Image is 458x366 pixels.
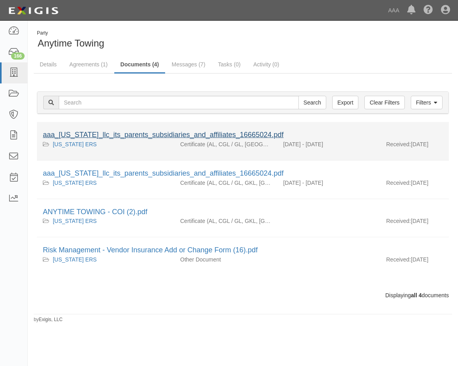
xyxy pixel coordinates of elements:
input: Search [59,96,299,109]
a: [US_STATE] ERS [53,141,97,147]
div: aaa_texas_llc_its_parents_subsidiaries_and_affiliates_16665024.pdf [43,130,443,140]
div: [DATE] [380,256,449,267]
div: Effective 11/18/2024 - Expiration 11/18/2025 [277,179,381,187]
a: Documents (4) [114,56,165,74]
b: all 4 [411,292,421,298]
div: Texas ERS [43,256,168,263]
p: Received: [386,256,411,263]
a: Export [332,96,358,109]
a: [US_STATE] ERS [53,256,97,263]
div: Auto Liability Commercial General Liability / Garage Liability Garage Keepers Liability On-Hook [174,217,277,225]
a: Exigis, LLC [39,317,63,322]
div: Texas ERS [43,217,168,225]
img: logo-5460c22ac91f19d4615b14bd174203de0afe785f0fc80cf4dbbc73dc1793850b.png [6,4,61,18]
div: aaa_texas_llc_its_parents_subsidiaries_and_affiliates_16665024.pdf [43,168,443,179]
a: aaa_[US_STATE]_llc_its_parents_subsidiaries_and_affiliates_16665024.pdf [43,131,283,139]
span: Anytime Towing [38,38,104,48]
small: by [34,316,63,323]
a: Risk Management - Vendor Insurance Add or Change Form (16).pdf [43,246,258,254]
div: Effective - Expiration [277,256,381,256]
a: ANYTIME TOWING - COI (2).pdf [43,208,147,216]
div: Texas ERS [43,140,168,148]
a: AAA [384,2,403,18]
a: Messages (7) [166,56,212,72]
div: Auto Liability Commercial General Liability / Garage Liability On-Hook [174,140,277,148]
div: Displaying documents [31,291,455,299]
div: Effective 11/18/2024 - Expiration 11/18/2025 [277,140,381,148]
a: Activity (0) [247,56,285,72]
a: Filters [411,96,443,109]
div: 166 [11,52,25,60]
div: Auto Liability Commercial General Liability / Garage Liability Garage Keepers Liability On-Hook [174,179,277,187]
p: Received: [386,140,411,148]
a: Details [34,56,63,72]
input: Search [298,96,326,109]
p: Received: [386,217,411,225]
a: aaa_[US_STATE]_llc_its_parents_subsidiaries_and_affiliates_16665024.pdf [43,169,283,177]
div: Texas ERS [43,179,168,187]
a: Agreements (1) [64,56,114,72]
div: Other Document [174,256,277,263]
div: Risk Management - Vendor Insurance Add or Change Form (16).pdf [43,245,443,256]
a: [US_STATE] ERS [53,218,97,224]
i: Help Center - Complianz [423,6,433,15]
div: [DATE] [380,140,449,152]
div: ANYTIME TOWING - COI (2).pdf [43,207,443,217]
a: Tasks (0) [212,56,246,72]
a: [US_STATE] ERS [53,180,97,186]
div: [DATE] [380,217,449,229]
p: Received: [386,179,411,187]
div: Anytime Towing [34,30,452,50]
div: Party [37,30,104,37]
div: [DATE] [380,179,449,191]
a: Clear Filters [364,96,404,109]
